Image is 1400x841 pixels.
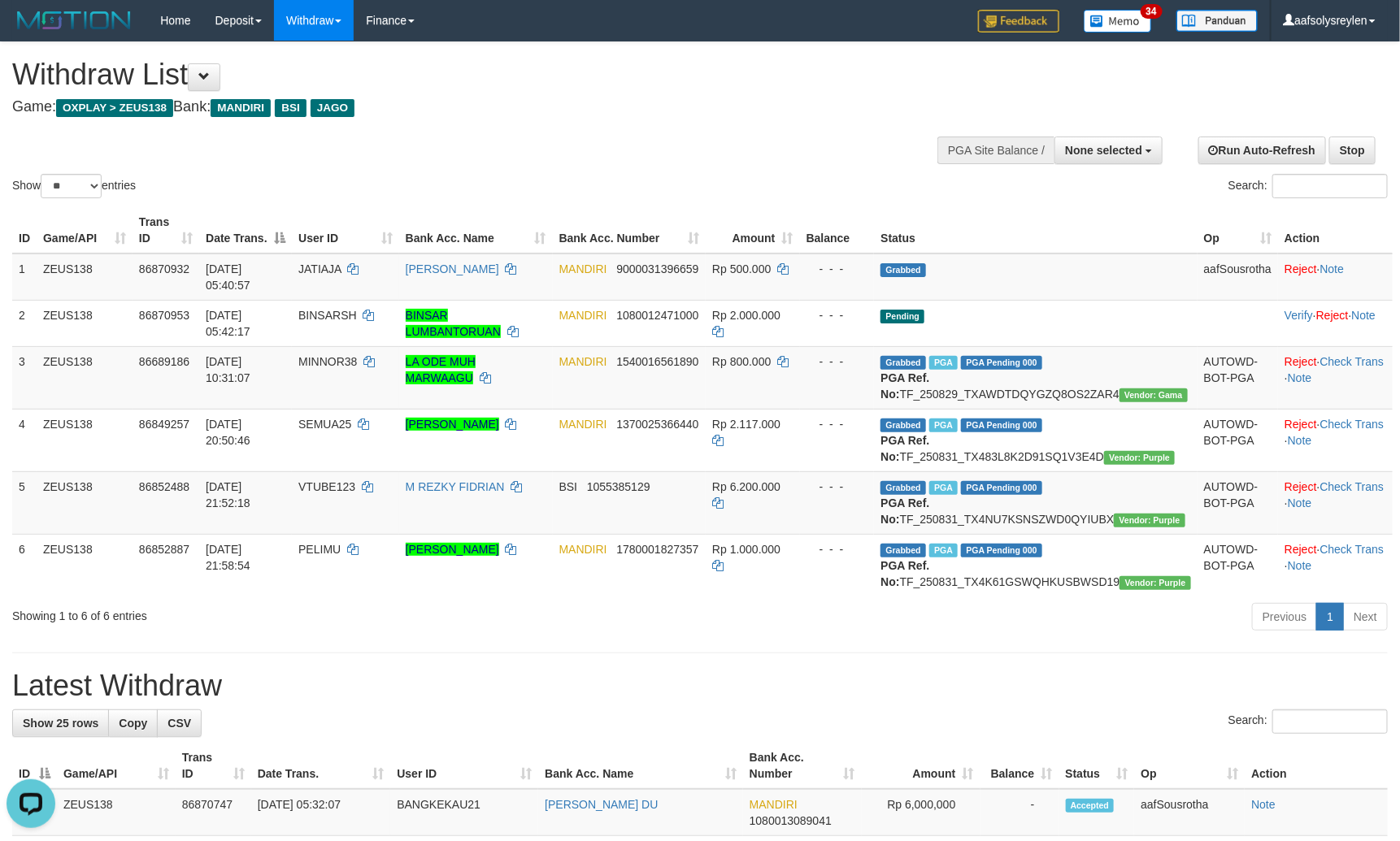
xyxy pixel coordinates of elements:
[12,300,37,346] td: 2
[880,496,929,526] b: PGA Ref. No:
[880,356,926,370] span: Grabbed
[1285,309,1313,322] a: Verify
[1141,4,1163,19] span: 34
[139,309,189,322] span: 86870953
[298,418,351,431] span: SEMUA25
[37,300,133,346] td: ZEUS138
[12,709,109,737] a: Show 25 rows
[807,541,868,557] div: - - -
[1054,137,1163,164] button: None selected
[57,789,176,836] td: ZEUS138
[139,355,189,368] span: 86689186
[1198,207,1278,254] th: Op: activate to sort column ascending
[929,356,958,370] span: Marked by aafkaynarin
[862,789,980,836] td: Rp 6,000,000
[712,480,780,493] span: Rp 6.200.000
[37,534,133,596] td: ZEUS138
[712,543,780,556] span: Rp 1.000.000
[980,743,1059,789] th: Balance: activate to sort column ascending
[1198,409,1278,471] td: AUTOWD-BOT-PGA
[1329,137,1376,164] a: Stop
[961,544,1042,557] span: PGA Pending
[211,99,271,117] span: MANDIRI
[12,8,136,33] img: MOTION_logo.png
[1278,471,1393,534] td: · ·
[880,371,929,401] b: PGA Ref. No:
[1114,514,1185,527] span: Vendor URL: https://trx4.1velocity.biz
[807,416,868,432] div: - - -
[587,480,650,493] span: Copy 1055385129 to clipboard
[57,743,176,789] th: Game/API: activate to sort column ascending
[1288,434,1312,447] a: Note
[880,559,929,588] b: PGA Ref. No:
[1228,709,1388,734] label: Search:
[390,743,538,789] th: User ID: activate to sort column ascending
[7,7,55,55] button: Open LiveChat chat widget
[176,789,251,836] td: 86870747
[712,418,780,431] span: Rp 2.117.000
[12,471,37,534] td: 5
[1316,603,1344,631] a: 1
[12,254,37,301] td: 1
[406,480,505,493] a: M REZKY FIDRIAN
[559,418,607,431] span: MANDIRI
[929,481,958,495] span: Marked by aafsolysreylen
[712,262,771,275] span: Rp 500.000
[1120,576,1190,590] span: Vendor URL: https://trx4.1velocity.biz
[807,261,868,277] div: - - -
[559,355,607,368] span: MANDIRI
[37,207,133,254] th: Game/API: activate to sort column ascending
[37,254,133,301] td: ZEUS138
[706,207,799,254] th: Amount: activate to sort column ascending
[961,481,1042,495] span: PGA Pending
[800,207,875,254] th: Balance
[298,480,355,493] span: VTUBE123
[1320,355,1385,368] a: Check Trans
[929,544,958,557] span: Marked by aafsolysreylen
[406,309,501,338] a: BINSAR LUMBANTORUAN
[206,262,250,292] span: [DATE] 05:40:57
[298,543,341,556] span: PELIMU
[1320,480,1385,493] a: Check Trans
[880,434,929,463] b: PGA Ref. No:
[1288,496,1312,509] a: Note
[553,207,707,254] th: Bank Acc. Number: activate to sort column ascending
[1320,543,1385,556] a: Check Trans
[1066,799,1115,813] span: Accepted
[56,99,173,117] span: OXPLAY > ZEUS138
[406,355,476,384] a: LA ODE MUH MARWAAGU
[807,479,868,495] div: - - -
[406,543,499,556] a: [PERSON_NAME]
[12,670,1388,702] h1: Latest Withdraw
[167,717,191,730] span: CSV
[1134,743,1245,789] th: Op: activate to sort column ascending
[298,355,357,368] span: MINNOR38
[874,534,1197,596] td: TF_250831_TX4K61GSWQHKUSBWSD19
[1278,300,1393,346] td: · ·
[1352,309,1376,322] a: Note
[139,418,189,431] span: 86849257
[37,471,133,534] td: ZEUS138
[1245,743,1388,789] th: Action
[559,480,578,493] span: BSI
[108,709,158,737] a: Copy
[1285,543,1317,556] a: Reject
[176,743,251,789] th: Trans ID: activate to sort column ascending
[1228,174,1388,198] label: Search:
[1120,388,1188,402] span: Vendor URL: https://trx31.1velocity.biz
[1278,254,1393,301] td: ·
[1288,559,1312,572] a: Note
[1285,262,1317,275] a: Reject
[37,346,133,409] td: ZEUS138
[616,418,698,431] span: Copy 1370025366440 to clipboard
[937,137,1054,164] div: PGA Site Balance /
[206,355,250,384] span: [DATE] 10:31:07
[12,601,572,624] div: Showing 1 to 6 of 6 entries
[139,262,189,275] span: 86870932
[206,418,250,447] span: [DATE] 20:50:46
[1320,418,1385,431] a: Check Trans
[1084,10,1152,33] img: Button%20Memo.svg
[712,355,771,368] span: Rp 800.000
[1059,743,1135,789] th: Status: activate to sort column ascending
[199,207,292,254] th: Date Trans.: activate to sort column descending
